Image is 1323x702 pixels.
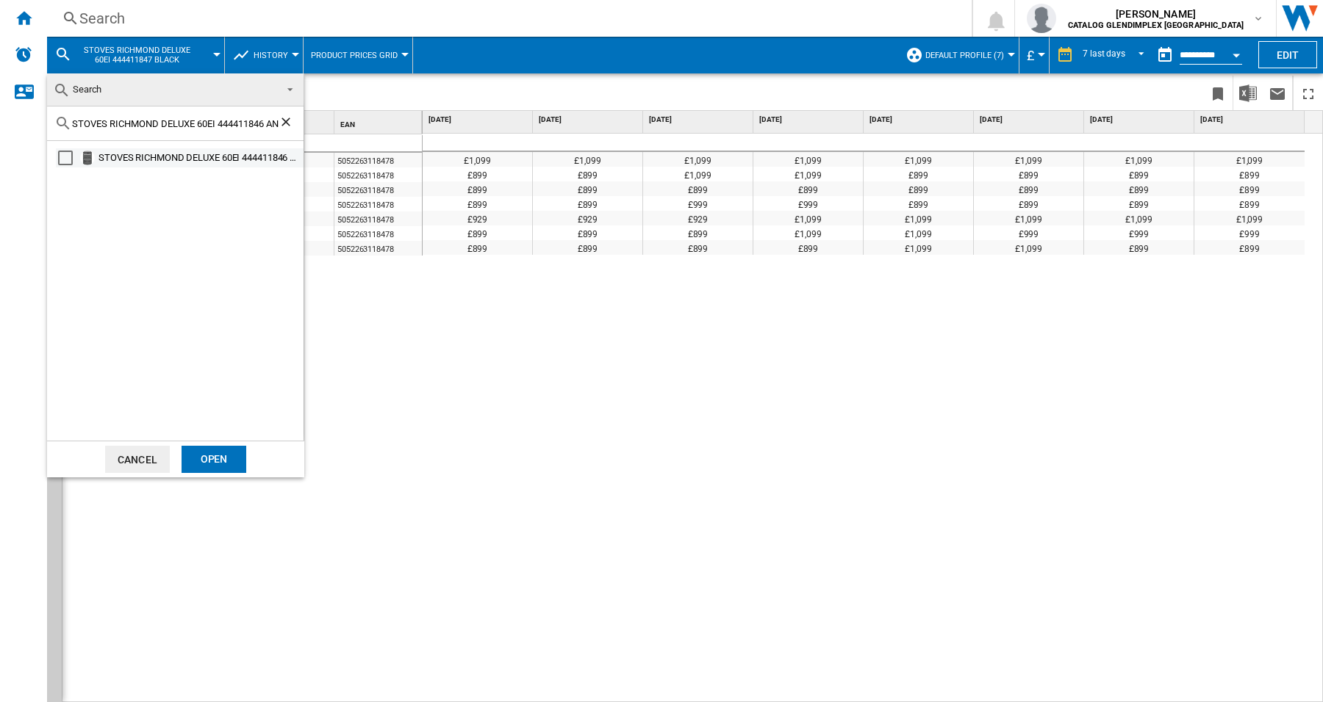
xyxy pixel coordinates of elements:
[279,115,296,132] ng-md-icon: Clear search
[182,446,246,473] div: Open
[73,84,101,95] span: Search
[80,151,95,165] img: 444411846.jpg
[72,118,279,129] input: Search Reference
[58,151,80,165] md-checkbox: Select
[105,446,170,473] button: Cancel
[98,151,301,165] div: STOVES RICHMOND DELUXE 60EI 444411846 ANTHRACITE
